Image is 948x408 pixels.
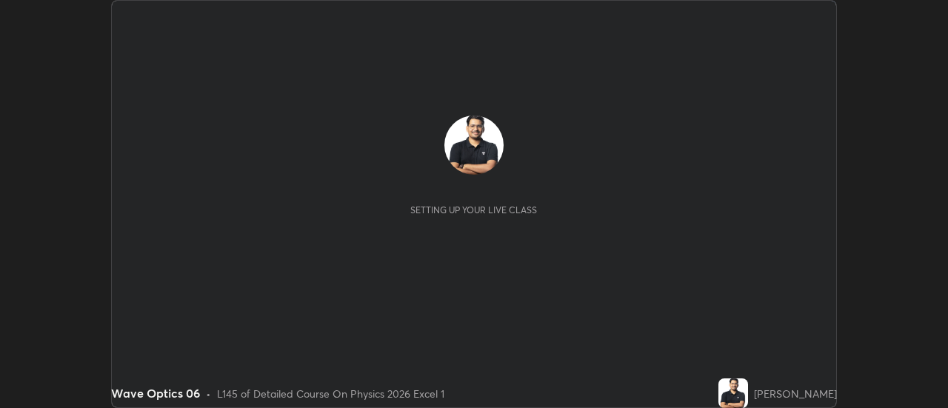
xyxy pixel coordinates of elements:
img: ceabdeb00eb74dbfa2d72374b0a91b33.jpg [444,116,504,175]
div: Wave Optics 06 [111,384,200,402]
div: L145 of Detailed Course On Physics 2026 Excel 1 [217,386,444,401]
div: Setting up your live class [410,204,537,215]
div: [PERSON_NAME] [754,386,837,401]
img: ceabdeb00eb74dbfa2d72374b0a91b33.jpg [718,378,748,408]
div: • [206,386,211,401]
